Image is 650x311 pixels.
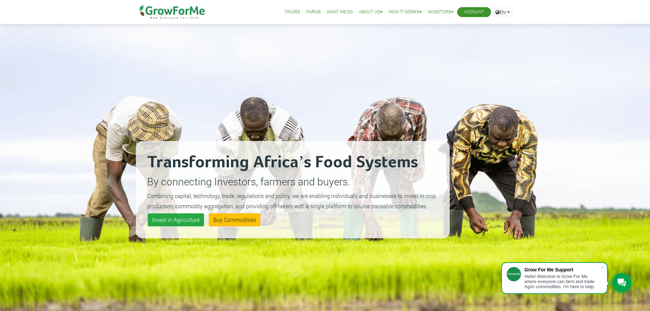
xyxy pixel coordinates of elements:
div: Hello! Welcome to Grow For Me where everyone can farm and trade Agric commodities. I'm here to help. [524,274,600,289]
a: How it Works [389,9,422,16]
a: Account [464,9,484,16]
a: Trades [284,9,300,16]
small: Combining capital, technology, trade, regulations and policy, we are enabling individuals and bus... [147,192,436,210]
a: What We Do [327,9,353,16]
a: EN [492,7,513,17]
p: By connecting Investors, farmers and buyers. [147,174,438,189]
a: Buy Commodities [209,213,260,226]
a: Invest in Agriculture [148,213,204,226]
h2: Transforming Africa’s Food Systems [147,152,438,173]
a: About Us [359,9,382,16]
div: Grow For Me Support [524,267,600,272]
a: Farms [306,9,321,16]
a: Investors [428,9,453,16]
